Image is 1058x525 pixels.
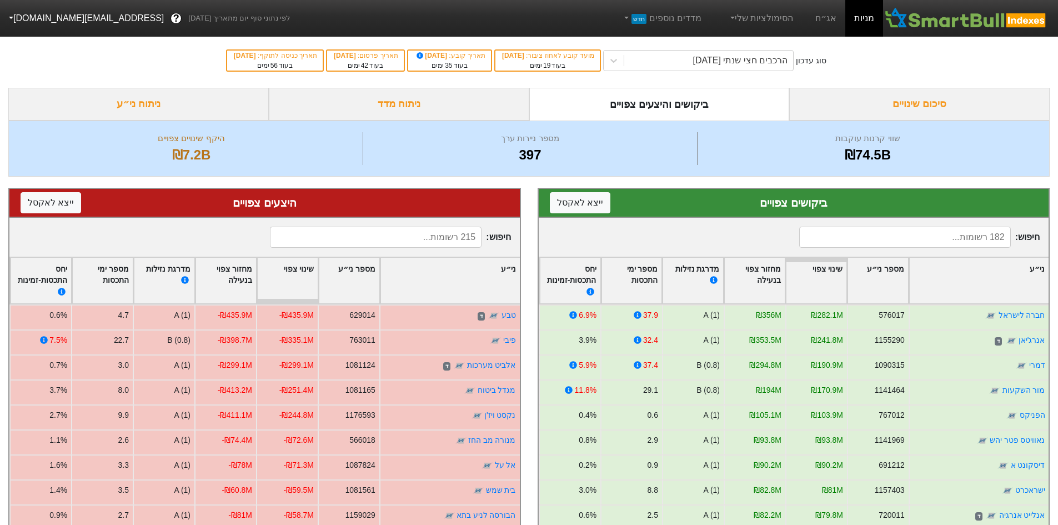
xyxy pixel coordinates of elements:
div: סוג עדכון [796,55,826,67]
img: tase link [997,461,1009,472]
div: ₪194M [756,384,781,396]
div: -₪398.7M [218,334,252,346]
div: Toggle SortBy [786,258,846,304]
a: בית שמש [486,486,516,494]
div: A (1) [174,409,190,421]
div: ₪190.9M [811,359,843,371]
a: הבורסה לניע בתא [457,511,516,519]
a: נקסט ויז'ן [484,411,516,419]
div: Toggle SortBy [848,258,908,304]
a: הסימולציות שלי [724,7,798,29]
div: 1090315 [874,359,904,371]
input: 182 רשומות... [799,227,1011,248]
img: tase link [1016,361,1027,372]
div: -₪335.1M [279,334,314,346]
div: תאריך כניסה לתוקף : [233,51,317,61]
a: אנלייט אנרגיה [999,511,1045,519]
span: חיפוש : [270,227,510,248]
div: A (1) [174,309,190,321]
div: -₪299.1M [279,359,314,371]
div: -₪435.9M [218,309,252,321]
div: 8.8 [647,484,658,496]
div: A (1) [174,509,190,521]
span: [DATE] [502,52,526,59]
div: 11.8% [574,384,596,396]
div: -₪413.2M [218,384,252,396]
div: 32.4 [643,334,658,346]
a: אנרג'יאן [1018,336,1045,344]
img: tase link [986,511,997,522]
div: ₪74.5B [700,145,1035,165]
div: Toggle SortBy [724,258,785,304]
a: חברה לישראל [998,311,1045,319]
img: tase link [464,386,475,397]
a: אלביט מערכות [467,361,516,369]
div: A (1) [174,359,190,371]
div: יחס התכסות-זמינות [544,263,596,298]
div: 6.9% [579,309,596,321]
div: 0.6% [579,509,596,521]
span: חדש [631,14,646,24]
span: ? [173,11,179,26]
div: 767012 [879,409,904,421]
div: 9.9 [118,409,129,421]
div: 3.9% [579,334,596,346]
div: B (0.8) [696,359,720,371]
a: דיסקונט א [1010,461,1045,469]
div: שווי קרנות עוקבות [700,132,1035,145]
div: 2.5 [647,509,658,521]
div: 1.1% [49,434,67,446]
div: 29.1 [643,384,658,396]
div: -₪74.4M [222,434,252,446]
div: -₪58.7M [284,509,314,521]
button: ייצא לאקסל [21,192,81,213]
div: -₪71.3M [284,459,314,471]
div: -₪251.4M [279,384,314,396]
a: פיבי [503,336,516,344]
div: 1081165 [345,384,375,396]
div: ניתוח ני״ע [8,88,269,121]
div: 8.0 [118,384,129,396]
div: Toggle SortBy [319,258,379,304]
div: 2.9 [647,434,658,446]
a: נאוויטס פטר יהש [989,436,1045,444]
div: 1141969 [874,434,904,446]
a: דמרי [1029,361,1045,369]
div: Toggle SortBy [909,258,1049,304]
div: 3.0% [579,484,596,496]
div: Toggle SortBy [72,258,133,304]
div: ₪7.2B [23,145,360,165]
div: -₪59.5M [284,484,314,496]
span: [DATE] [334,52,358,59]
a: מדדים נוספיםחדש [618,7,706,29]
div: 7.5% [49,334,67,346]
div: -₪244.8M [279,409,314,421]
img: tase link [454,361,465,372]
span: 35 [445,62,452,69]
div: 1.4% [49,484,67,496]
div: 1141464 [874,384,904,396]
div: 3.3 [118,459,129,471]
img: SmartBull [883,7,1049,29]
div: Toggle SortBy [11,258,71,304]
div: 2.6 [118,434,129,446]
div: ₪353.5M [749,334,781,346]
div: ₪294.8M [749,359,781,371]
span: [DATE] [234,52,258,59]
span: ד [478,312,485,321]
div: A (1) [703,309,719,321]
img: tase link [1005,336,1016,347]
div: Toggle SortBy [663,258,723,304]
div: 2.7% [49,409,67,421]
div: 3.7% [49,384,67,396]
div: 2.7 [118,509,129,521]
div: 0.8% [579,434,596,446]
div: 37.4 [643,359,658,371]
img: tase link [490,336,501,347]
div: Toggle SortBy [134,258,194,304]
div: B (0.8) [167,334,190,346]
div: ביקושים והיצעים צפויים [529,88,790,121]
a: טבע [502,311,516,319]
div: 576017 [879,309,904,321]
div: 3.0 [118,359,129,371]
